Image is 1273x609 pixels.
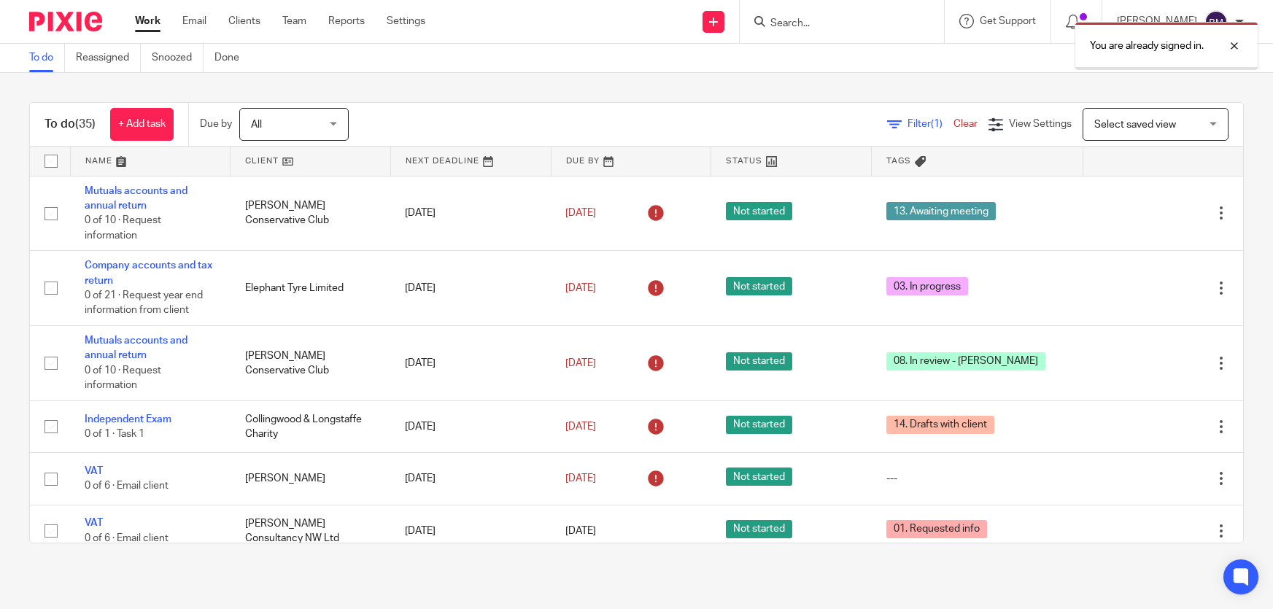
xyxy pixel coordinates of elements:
a: Team [282,14,306,28]
span: Select saved view [1094,120,1176,130]
a: Mutuals accounts and annual return [85,186,187,211]
span: [DATE] [565,473,596,484]
span: 0 of 10 · Request information [85,215,161,241]
div: --- [886,471,1069,486]
span: 13. Awaiting meeting [886,202,996,220]
a: Work [135,14,160,28]
td: [PERSON_NAME] [231,453,391,505]
span: Not started [726,352,792,371]
td: [DATE] [390,453,551,505]
span: [DATE] [565,283,596,293]
td: [PERSON_NAME] Consultancy NW Ltd [231,505,391,556]
span: 01. Requested info [886,520,987,538]
a: Independent Exam [85,414,171,424]
td: [DATE] [390,400,551,452]
td: [DATE] [390,326,551,401]
a: Company accounts and tax return [85,260,212,285]
a: VAT [85,466,103,476]
span: 0 of 6 · Email client [85,481,169,492]
span: All [251,120,262,130]
span: Tags [886,157,911,165]
a: Clear [953,119,978,129]
a: Reassigned [76,44,141,72]
span: 0 of 6 · Email client [85,533,169,543]
a: Done [214,44,250,72]
span: 0 of 10 · Request information [85,365,161,391]
span: Filter [908,119,953,129]
img: svg%3E [1204,10,1228,34]
a: Snoozed [152,44,204,72]
a: To do [29,44,65,72]
span: 08. In review - [PERSON_NAME] [886,352,1045,371]
span: [DATE] [565,526,596,536]
span: Not started [726,468,792,486]
span: 0 of 21 · Request year end information from client [85,290,203,316]
h1: To do [45,117,96,132]
td: [PERSON_NAME] Conservative Club [231,326,391,401]
span: 03. In progress [886,277,968,295]
span: Not started [726,520,792,538]
span: 0 of 1 · Task 1 [85,429,144,439]
td: Elephant Tyre Limited [231,251,391,326]
span: [DATE] [565,208,596,218]
a: Clients [228,14,260,28]
span: View Settings [1009,119,1072,129]
span: (1) [931,119,943,129]
p: You are already signed in. [1090,39,1204,53]
img: Pixie [29,12,102,31]
a: VAT [85,518,103,528]
td: [PERSON_NAME] Conservative Club [231,176,391,251]
a: Mutuals accounts and annual return [85,335,187,360]
p: Due by [200,117,232,131]
a: Reports [328,14,365,28]
a: Settings [387,14,425,28]
span: Not started [726,416,792,434]
span: [DATE] [565,422,596,432]
td: [DATE] [390,176,551,251]
td: [DATE] [390,505,551,556]
span: [DATE] [565,358,596,368]
td: Collingwood & Longstaffe Charity [231,400,391,452]
span: 14. Drafts with client [886,416,994,434]
a: Email [182,14,206,28]
span: Not started [726,277,792,295]
td: [DATE] [390,251,551,326]
span: Not started [726,202,792,220]
a: + Add task [110,108,174,141]
span: (35) [75,118,96,130]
